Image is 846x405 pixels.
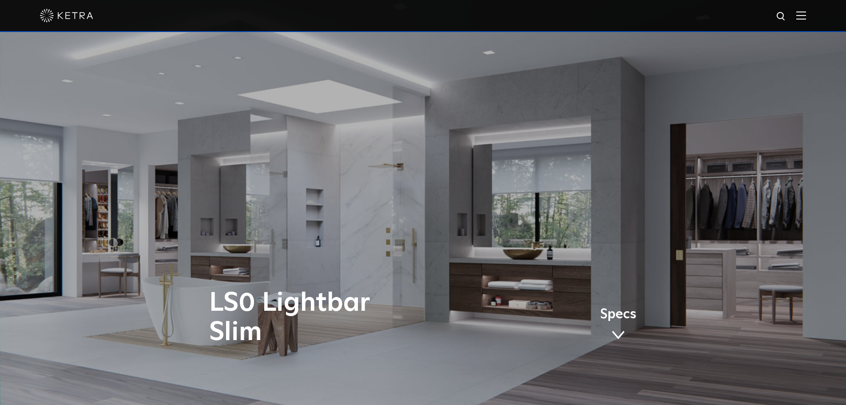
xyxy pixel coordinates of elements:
[209,289,460,347] h1: LS0 Lightbar Slim
[40,9,93,22] img: ketra-logo-2019-white
[796,11,806,20] img: Hamburger%20Nav.svg
[776,11,787,22] img: search icon
[600,308,636,343] a: Specs
[600,308,636,321] span: Specs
